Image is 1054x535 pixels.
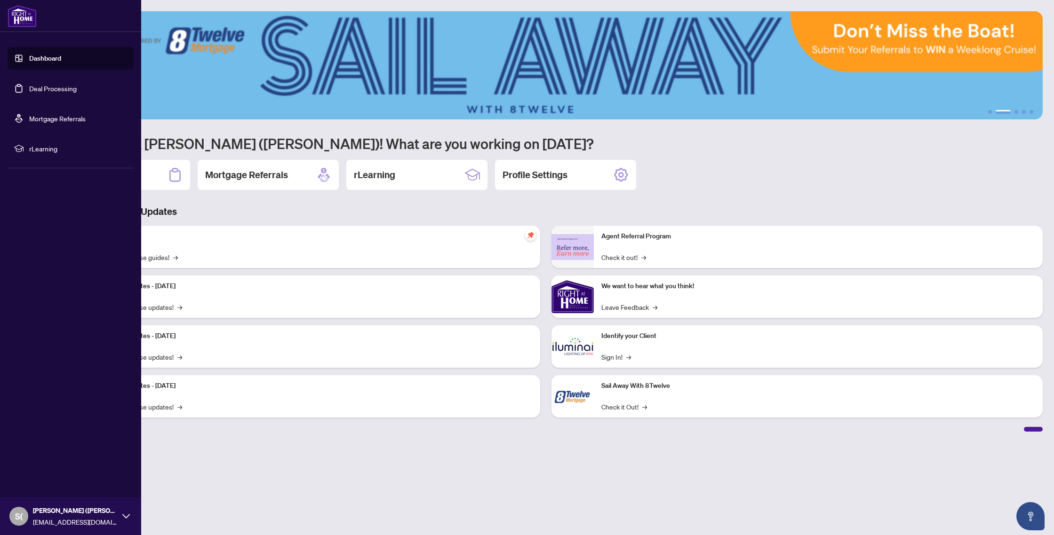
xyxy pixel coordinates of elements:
p: Platform Updates - [DATE] [99,331,533,341]
span: → [626,352,631,362]
img: Sail Away With 8Twelve [551,375,594,417]
span: [PERSON_NAME] ([PERSON_NAME]) [PERSON_NAME] [33,505,118,516]
span: → [641,252,646,262]
img: logo [8,5,37,27]
p: We want to hear what you think! [601,281,1035,291]
span: → [642,401,647,412]
button: 3 [1014,110,1018,114]
button: 2 [996,110,1011,114]
img: We want to hear what you think! [551,275,594,318]
a: Dashboard [29,54,61,63]
span: [EMAIL_ADDRESS][DOMAIN_NAME] [33,517,118,527]
span: S( [15,510,23,523]
button: 5 [1030,110,1033,114]
img: Slide 1 [49,11,1043,119]
a: Mortgage Referrals [29,114,86,123]
h2: rLearning [354,168,395,181]
p: Sail Away With 8Twelve [601,381,1035,391]
a: Leave Feedback→ [601,302,657,312]
button: 1 [988,110,992,114]
span: → [173,252,178,262]
span: → [177,401,182,412]
a: Check it Out!→ [601,401,647,412]
span: → [653,302,657,312]
span: → [177,302,182,312]
span: rLearning [29,143,127,154]
h2: Mortgage Referrals [205,168,288,181]
p: Self-Help [99,231,533,242]
h2: Profile Settings [503,168,567,181]
p: Identify your Client [601,331,1035,341]
p: Platform Updates - [DATE] [99,381,533,391]
a: Sign In!→ [601,352,631,362]
button: Open asap [1016,502,1045,530]
span: → [177,352,182,362]
h3: Brokerage & Industry Updates [49,205,1043,218]
img: Agent Referral Program [551,234,594,260]
span: pushpin [525,229,536,241]
button: 4 [1022,110,1026,114]
a: Deal Processing [29,84,77,93]
a: Check it out!→ [601,252,646,262]
h1: Welcome back [PERSON_NAME] ([PERSON_NAME])! What are you working on [DATE]? [49,134,1043,152]
p: Agent Referral Program [601,231,1035,242]
img: Identify your Client [551,325,594,368]
p: Platform Updates - [DATE] [99,281,533,291]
